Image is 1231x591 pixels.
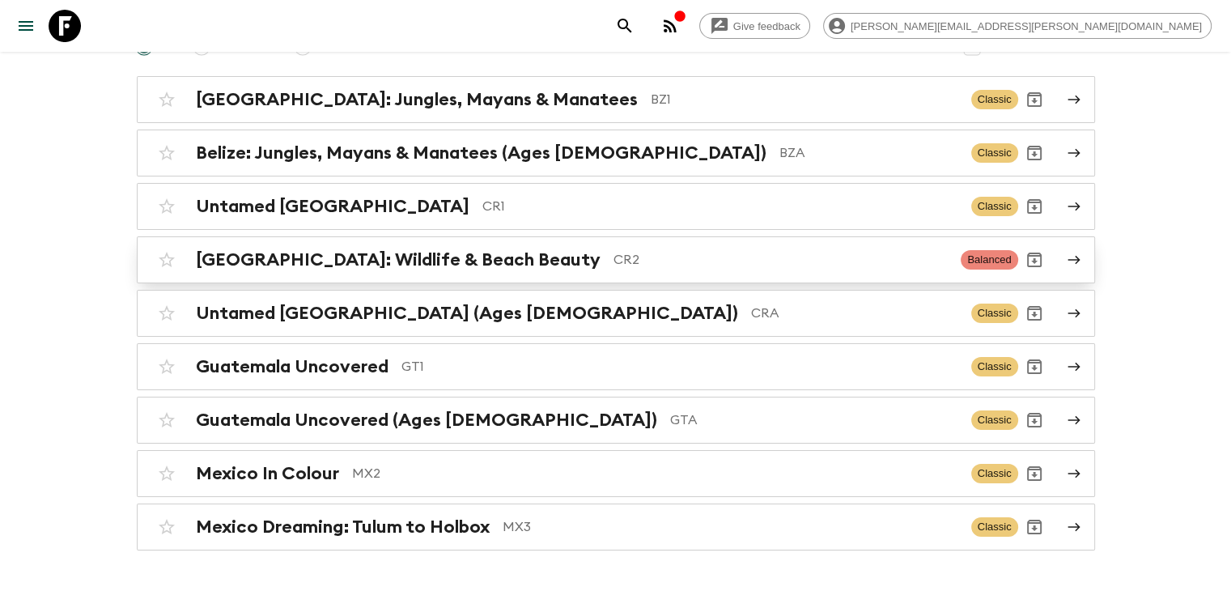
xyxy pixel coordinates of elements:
button: Archive [1018,457,1051,490]
button: Archive [1018,137,1051,169]
span: Classic [971,517,1018,537]
span: Give feedback [724,20,809,32]
a: [GEOGRAPHIC_DATA]: Wildlife & Beach BeautyCR2BalancedArchive [137,236,1095,283]
span: Classic [971,90,1018,109]
p: GT1 [401,357,958,376]
span: Classic [971,357,1018,376]
button: Archive [1018,511,1051,543]
button: Archive [1018,244,1051,276]
button: menu [10,10,42,42]
p: MX2 [352,464,958,483]
span: Classic [971,464,1018,483]
span: Classic [971,143,1018,163]
h2: Untamed [GEOGRAPHIC_DATA] (Ages [DEMOGRAPHIC_DATA]) [196,303,738,324]
p: GTA [670,410,958,430]
h2: [GEOGRAPHIC_DATA]: Jungles, Mayans & Manatees [196,89,638,110]
h2: Guatemala Uncovered [196,356,388,377]
span: Classic [971,304,1018,323]
p: MX3 [503,517,958,537]
a: Guatemala UncoveredGT1ClassicArchive [137,343,1095,390]
button: search adventures [609,10,641,42]
a: Give feedback [699,13,810,39]
button: Archive [1018,297,1051,330]
button: Archive [1018,351,1051,383]
p: CR1 [482,197,958,216]
span: Classic [971,410,1018,430]
h2: Untamed [GEOGRAPHIC_DATA] [196,196,469,217]
a: Untamed [GEOGRAPHIC_DATA] (Ages [DEMOGRAPHIC_DATA])CRAClassicArchive [137,290,1095,337]
h2: Mexico In Colour [196,463,339,484]
span: [PERSON_NAME][EMAIL_ADDRESS][PERSON_NAME][DOMAIN_NAME] [842,20,1211,32]
a: Untamed [GEOGRAPHIC_DATA]CR1ClassicArchive [137,183,1095,230]
p: BZA [779,143,958,163]
span: Balanced [961,250,1017,270]
h2: [GEOGRAPHIC_DATA]: Wildlife & Beach Beauty [196,249,601,270]
span: Classic [971,197,1018,216]
p: CRA [751,304,958,323]
p: CR2 [613,250,949,270]
a: Mexico Dreaming: Tulum to HolboxMX3ClassicArchive [137,504,1095,551]
a: Mexico In ColourMX2ClassicArchive [137,450,1095,497]
a: [GEOGRAPHIC_DATA]: Jungles, Mayans & ManateesBZ1ClassicArchive [137,76,1095,123]
h2: Belize: Jungles, Mayans & Manatees (Ages [DEMOGRAPHIC_DATA]) [196,142,766,164]
button: Archive [1018,83,1051,116]
a: Belize: Jungles, Mayans & Manatees (Ages [DEMOGRAPHIC_DATA])BZAClassicArchive [137,130,1095,176]
h2: Mexico Dreaming: Tulum to Holbox [196,517,490,538]
div: [PERSON_NAME][EMAIL_ADDRESS][PERSON_NAME][DOMAIN_NAME] [823,13,1212,39]
a: Guatemala Uncovered (Ages [DEMOGRAPHIC_DATA])GTAClassicArchive [137,397,1095,444]
p: BZ1 [651,90,958,109]
button: Archive [1018,190,1051,223]
button: Archive [1018,404,1051,436]
h2: Guatemala Uncovered (Ages [DEMOGRAPHIC_DATA]) [196,410,657,431]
